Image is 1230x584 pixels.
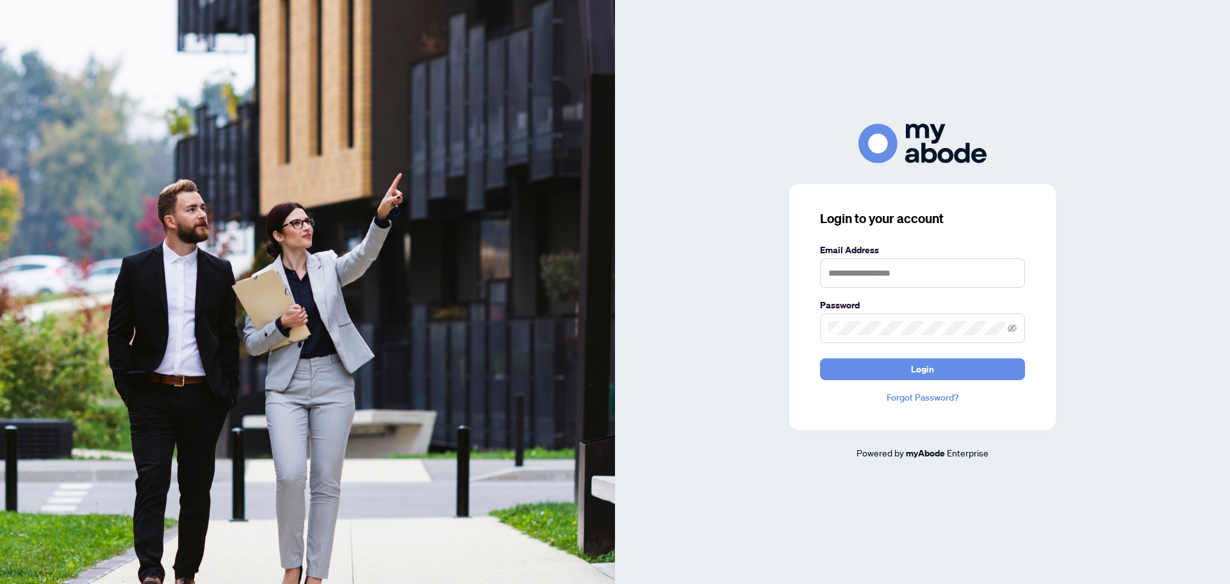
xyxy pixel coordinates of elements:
[1008,324,1017,333] span: eye-invisible
[858,124,987,163] img: ma-logo
[820,243,1025,257] label: Email Address
[820,298,1025,312] label: Password
[906,446,945,460] a: myAbode
[947,447,988,458] span: Enterprise
[820,358,1025,380] button: Login
[911,359,934,380] span: Login
[820,390,1025,405] a: Forgot Password?
[857,447,904,458] span: Powered by
[820,210,1025,228] h3: Login to your account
